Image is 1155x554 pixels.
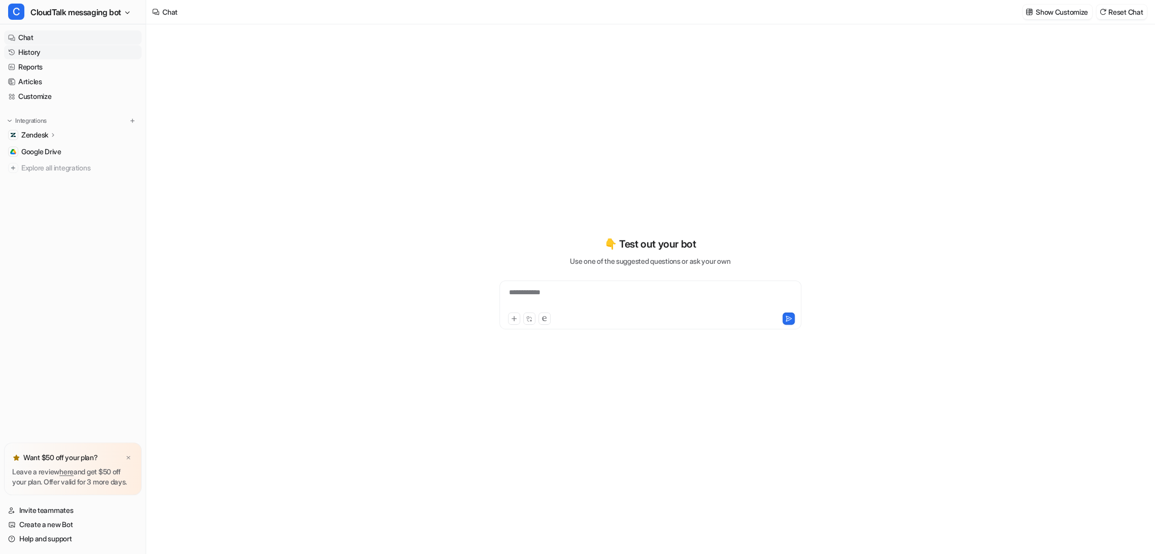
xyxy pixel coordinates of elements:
[1099,8,1106,16] img: reset
[12,454,20,462] img: star
[4,30,142,45] a: Chat
[1036,7,1088,17] p: Show Customize
[4,45,142,59] a: History
[21,130,48,140] p: Zendesk
[4,89,142,103] a: Customize
[4,532,142,546] a: Help and support
[23,453,98,463] p: Want $50 off your plan?
[4,517,142,532] a: Create a new Bot
[6,117,13,124] img: expand menu
[1026,8,1033,16] img: customize
[8,4,24,20] span: C
[21,160,138,176] span: Explore all integrations
[4,75,142,89] a: Articles
[4,161,142,175] a: Explore all integrations
[30,5,121,19] span: CloudTalk messaging bot
[15,117,47,125] p: Integrations
[4,503,142,517] a: Invite teammates
[162,7,178,17] div: Chat
[570,256,730,266] p: Use one of the suggested questions or ask your own
[4,60,142,74] a: Reports
[1023,5,1092,19] button: Show Customize
[4,116,50,126] button: Integrations
[129,117,136,124] img: menu_add.svg
[604,236,696,252] p: 👇 Test out your bot
[10,132,16,138] img: Zendesk
[1096,5,1147,19] button: Reset Chat
[12,467,133,487] p: Leave a review and get $50 off your plan. Offer valid for 3 more days.
[59,467,74,476] a: here
[10,149,16,155] img: Google Drive
[4,145,142,159] a: Google DriveGoogle Drive
[21,147,61,157] span: Google Drive
[8,163,18,173] img: explore all integrations
[125,455,131,461] img: x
